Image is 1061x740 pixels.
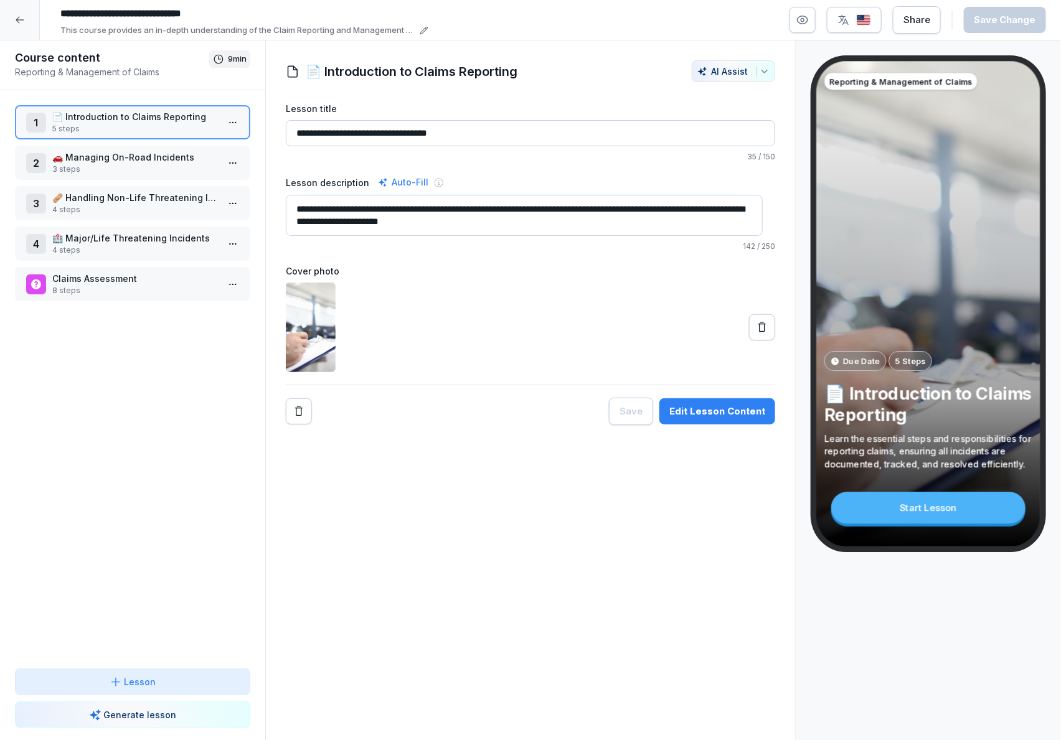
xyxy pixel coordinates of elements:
[52,232,218,245] p: 🏥 Major/Life Threatening Incidents
[15,186,250,220] div: 3🩹 Handling Non-Life Threatening Injuries4 steps
[286,102,775,115] label: Lesson title
[26,153,46,173] div: 2
[52,285,218,296] p: 8 steps
[659,398,775,424] button: Edit Lesson Content
[60,24,416,37] p: This course provides an in-depth understanding of the Claim Reporting and Management Process. Lea...
[52,204,218,215] p: 4 steps
[52,164,218,175] p: 3 steps
[669,405,765,418] div: Edit Lesson Content
[52,151,218,164] p: 🚗 Managing On-Road Incidents
[125,675,156,688] p: Lesson
[286,398,312,424] button: Remove
[895,355,926,367] p: 5 Steps
[743,241,755,251] span: 142
[824,383,1032,426] p: 📄 Introduction to Claims Reporting
[52,191,218,204] p: 🩹 Handling Non-Life Threatening Injuries
[286,283,336,372] img: f9ln5cu7ijcgt6fgss8jxsfy.png
[15,227,250,261] div: 4🏥 Major/Life Threatening Incidents4 steps
[286,265,775,278] label: Cover photo
[697,66,770,77] div: AI Assist
[692,60,775,82] button: AI Assist
[15,146,250,180] div: 2🚗 Managing On-Road Incidents3 steps
[228,53,247,65] p: 9 min
[15,267,250,301] div: Claims Assessment8 steps
[620,405,643,418] div: Save
[104,708,177,721] p: Generate lesson
[15,65,209,78] p: Reporting & Management of Claims
[609,398,653,425] button: Save
[306,62,517,81] h1: 📄 Introduction to Claims Reporting
[52,272,218,285] p: Claims Assessment
[843,355,880,367] p: Due Date
[375,175,431,190] div: Auto-Fill
[829,75,973,87] p: Reporting & Management of Claims
[286,241,775,252] p: / 250
[974,13,1036,27] div: Save Change
[52,110,218,123] p: 📄 Introduction to Claims Reporting
[15,105,250,139] div: 1📄 Introduction to Claims Reporting5 steps
[964,7,1046,33] button: Save Change
[286,151,775,162] p: / 150
[747,152,757,161] span: 35
[15,50,209,65] h1: Course content
[52,123,218,134] p: 5 steps
[26,234,46,254] div: 4
[824,433,1032,470] p: Learn the essential steps and responsibilities for reporting claims, ensuring all incidents are d...
[26,194,46,213] div: 3
[286,176,369,189] label: Lesson description
[15,668,250,695] button: Lesson
[15,701,250,728] button: Generate lesson
[856,14,871,26] img: us.svg
[893,6,941,34] button: Share
[26,113,46,133] div: 1
[831,492,1026,523] div: Start Lesson
[903,13,930,27] div: Share
[52,245,218,256] p: 4 steps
